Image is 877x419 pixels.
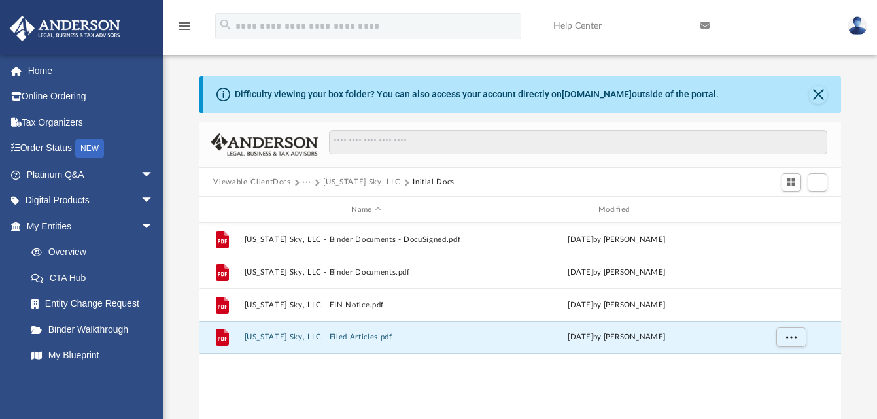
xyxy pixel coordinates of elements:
div: id [205,204,237,216]
div: [DATE] by [PERSON_NAME] [494,234,738,246]
button: Close [809,86,827,104]
button: [US_STATE] Sky, LLC - Binder Documents - DocuSigned.pdf [244,235,489,244]
a: [DOMAIN_NAME] [562,89,632,99]
a: Home [9,58,173,84]
button: [US_STATE] Sky, LLC - Binder Documents.pdf [244,268,489,277]
img: User Pic [848,16,867,35]
span: arrow_drop_down [141,188,167,214]
a: My Blueprint [18,343,167,369]
a: Digital Productsarrow_drop_down [9,188,173,214]
div: Difficulty viewing your box folder? You can also access your account directly on outside of the p... [235,88,719,101]
span: arrow_drop_down [141,213,167,240]
a: Entity Change Request [18,291,173,317]
a: Tax Due Dates [18,368,173,394]
div: [DATE] by [PERSON_NAME] [494,299,738,311]
a: Binder Walkthrough [18,316,173,343]
button: [US_STATE] Sky, LLC - Filed Articles.pdf [244,333,489,342]
a: Order StatusNEW [9,135,173,162]
button: [US_STATE] Sky, LLC [323,176,400,188]
a: Tax Organizers [9,109,173,135]
a: CTA Hub [18,265,173,291]
i: search [218,18,233,32]
button: Viewable-ClientDocs [213,176,290,188]
div: id [744,204,836,216]
img: Anderson Advisors Platinum Portal [6,16,124,41]
a: Online Ordering [9,84,173,110]
a: Platinum Q&Aarrow_drop_down [9,161,173,188]
button: Initial Docs [413,176,455,188]
button: Switch to Grid View [782,173,801,192]
a: menu [177,25,192,34]
a: Overview [18,239,173,265]
button: [US_STATE] Sky, LLC - EIN Notice.pdf [244,301,489,309]
div: Name [243,204,488,216]
div: [DATE] by [PERSON_NAME] [494,331,738,343]
div: [DATE] by [PERSON_NAME] [494,267,738,278]
div: Modified [494,204,738,216]
div: NEW [75,139,104,158]
button: More options [776,327,806,347]
i: menu [177,18,192,34]
button: ··· [303,176,311,188]
a: My Entitiesarrow_drop_down [9,213,173,239]
button: Add [808,173,827,192]
span: arrow_drop_down [141,161,167,188]
input: Search files and folders [329,130,827,155]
